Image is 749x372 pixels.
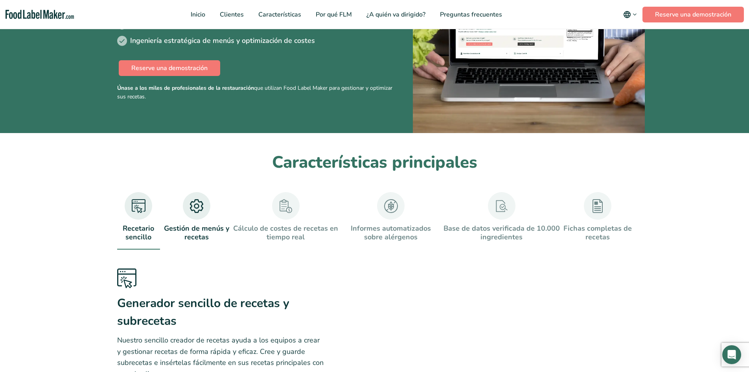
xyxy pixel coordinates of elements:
[313,10,353,19] span: Por qué FLM
[342,192,440,241] a: Informes automatizados sobre alérgenos
[233,192,339,250] li: Cálculo de costes de recetas en tiempo real
[342,192,440,250] li: Informes automatizados sobre alérgenos
[444,192,560,241] a: Base de datos verificada de 10.000 ingredientes
[642,7,744,22] a: Reserve una demostración
[618,7,642,22] button: Change language
[364,10,426,19] span: ¿A quién va dirigido?
[117,192,160,241] a: Recetario sencillo
[438,10,503,19] span: Preguntas frecuentes
[163,192,230,241] a: Gestión de menús y recetas
[117,36,401,46] li: Ingeniería estratégica de menús y optimización de costes
[188,10,206,19] span: Inicio
[256,10,302,19] span: Características
[117,294,324,330] h3: Generador sencillo de recetas y subrecetas
[6,10,74,19] a: Food Label Maker homepage
[117,84,401,102] p: que utilizan Food Label Maker para gestionar y optimizar sus recetas.
[217,10,245,19] span: Clientes
[563,192,632,250] li: Fichas completas de recetas
[117,152,632,174] h2: Características principales
[233,192,339,241] a: Cálculo de costes de recetas en tiempo real
[163,192,230,250] li: Gestión de menús y recetas
[563,192,632,241] a: Fichas completas de recetas
[722,345,741,364] div: Open Intercom Messenger
[117,84,254,92] b: Únase a los miles de profesionales de la restauración
[119,60,220,76] a: Reserve una demostración
[117,192,160,250] li: Recetario sencillo
[444,192,560,250] li: Base de datos verificada de 10.000 ingredientes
